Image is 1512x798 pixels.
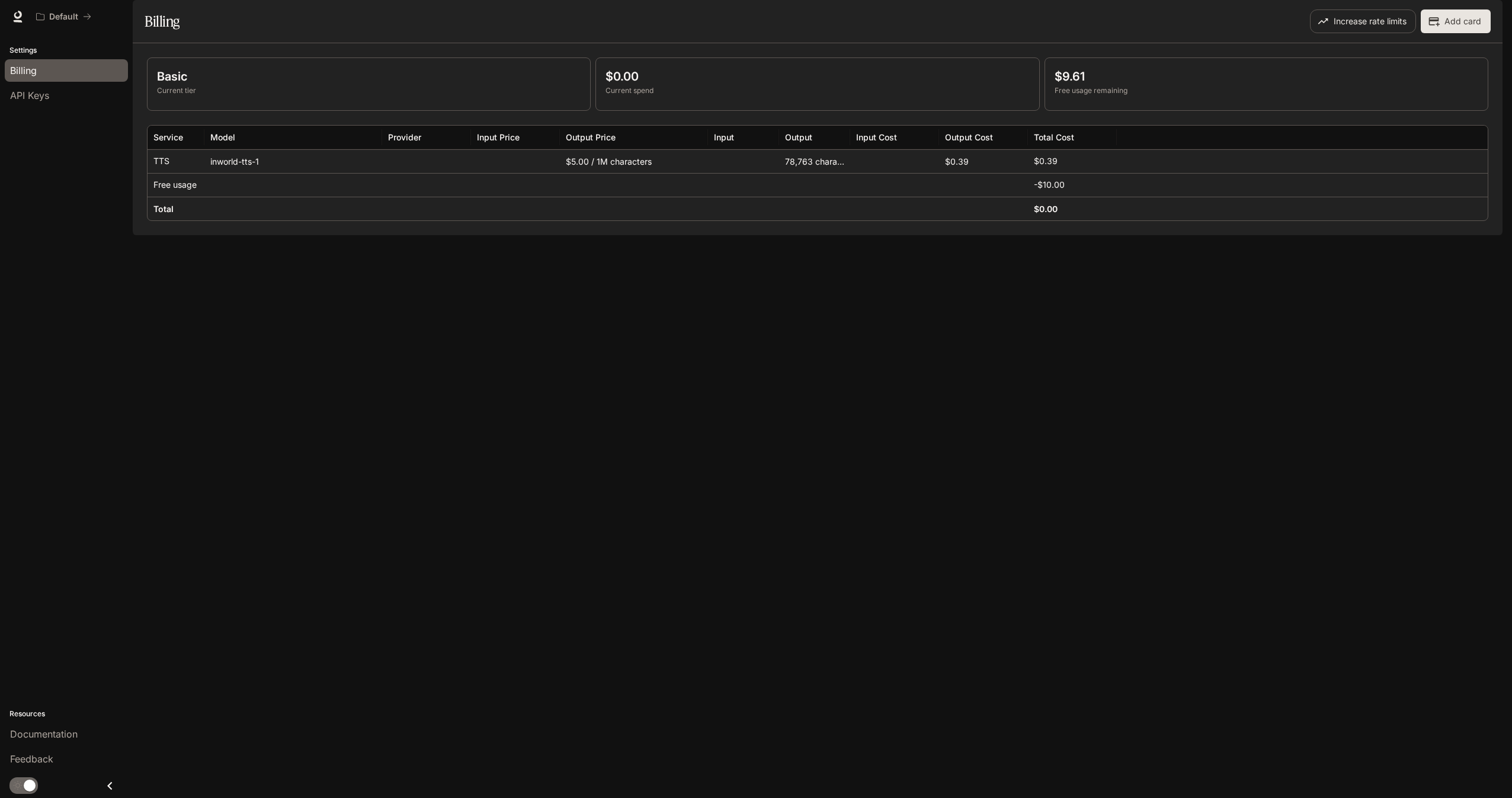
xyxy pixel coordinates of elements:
[566,132,616,142] div: Output Price
[779,149,850,173] div: 78,763 characters
[204,149,382,173] div: inworld-tts-1
[606,85,1029,96] p: Current spend
[157,68,581,85] p: Basic
[153,179,197,191] p: Free usage
[856,132,897,142] div: Input Cost
[210,132,235,142] div: Model
[153,132,183,142] div: Service
[49,12,78,22] p: Default
[1310,9,1416,33] button: Increase rate limits
[157,85,581,96] p: Current tier
[606,68,1029,85] p: $0.00
[1055,85,1478,96] p: Free usage remaining
[388,132,421,142] div: Provider
[1034,155,1058,167] p: $0.39
[939,149,1028,173] div: $0.39
[1055,68,1478,85] p: $9.61
[1421,9,1491,33] button: Add card
[477,132,520,142] div: Input Price
[1034,179,1065,191] p: -$10.00
[1034,203,1058,215] h6: $0.00
[153,203,174,215] h6: Total
[560,149,708,173] div: $5.00 / 1M characters
[31,5,97,28] button: All workspaces
[1034,132,1074,142] div: Total Cost
[945,132,993,142] div: Output Cost
[714,132,734,142] div: Input
[153,155,169,167] p: TTS
[785,132,812,142] div: Output
[145,9,180,33] h1: Billing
